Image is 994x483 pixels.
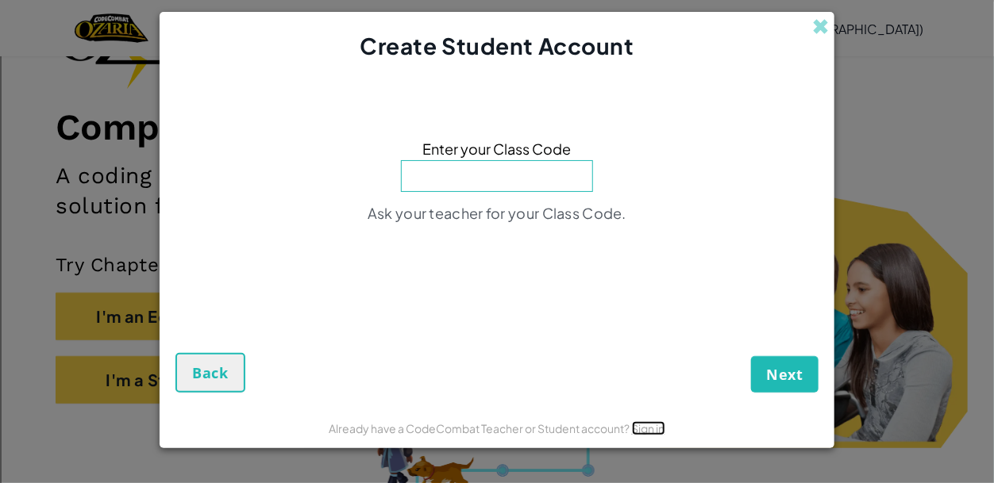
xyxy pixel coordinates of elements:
[329,421,632,435] span: Already have a CodeCombat Teacher or Student account?
[6,21,988,35] div: Sort New > Old
[632,421,665,435] a: Sign in
[360,32,634,59] span: Create Student Account
[6,106,988,121] div: Move To ...
[6,49,988,63] div: Delete
[751,356,819,393] button: Next
[175,353,245,393] button: Back
[368,204,626,222] span: Ask your teacher for your Class Code.
[423,137,572,160] span: Enter your Class Code
[6,78,988,92] div: Sign out
[6,35,988,49] div: Move To ...
[766,365,803,384] span: Next
[192,363,229,382] span: Back
[6,92,988,106] div: Rename
[6,6,988,21] div: Sort A > Z
[6,63,988,78] div: Options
